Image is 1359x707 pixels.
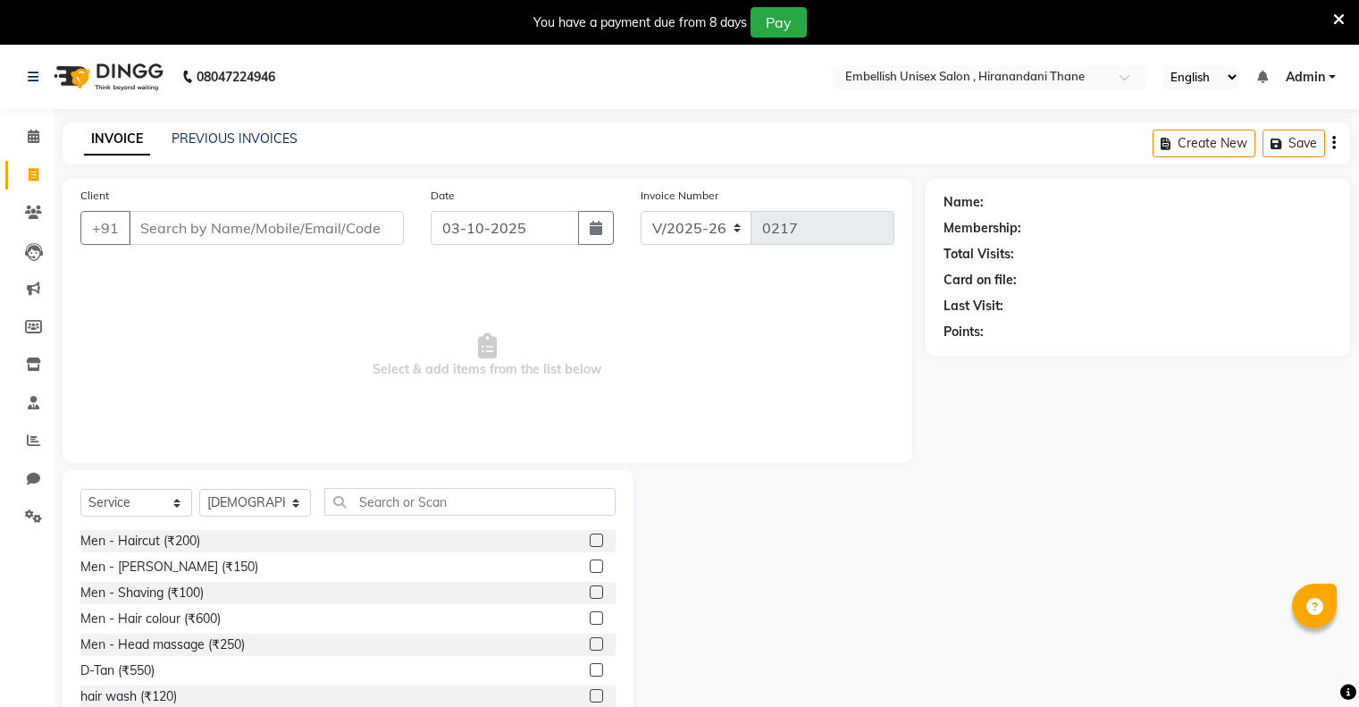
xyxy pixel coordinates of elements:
[80,584,204,602] div: Men - Shaving (₹100)
[129,211,404,245] input: Search by Name/Mobile/Email/Code
[80,266,894,445] span: Select & add items from the list below
[641,188,718,204] label: Invoice Number
[944,245,1014,264] div: Total Visits:
[80,188,109,204] label: Client
[1284,635,1341,689] iframe: chat widget
[80,558,258,577] div: Men - [PERSON_NAME] (₹150)
[944,297,1003,316] div: Last Visit:
[1286,68,1325,87] span: Admin
[80,687,177,706] div: hair wash (₹120)
[944,271,1017,290] div: Card on file:
[84,123,150,156] a: INVOICE
[1263,130,1325,157] button: Save
[80,635,245,654] div: Men - Head massage (₹250)
[431,188,455,204] label: Date
[1153,130,1255,157] button: Create New
[324,488,616,516] input: Search or Scan
[751,7,807,38] button: Pay
[46,52,168,102] img: logo
[533,13,747,32] div: You have a payment due from 8 days
[197,52,275,102] b: 08047224946
[80,610,221,628] div: Men - Hair colour (₹600)
[80,211,130,245] button: +91
[80,661,155,680] div: D-Tan (₹550)
[944,193,984,212] div: Name:
[80,532,200,551] div: Men - Haircut (₹200)
[944,323,984,341] div: Points:
[944,219,1021,238] div: Membership:
[172,130,298,147] a: PREVIOUS INVOICES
